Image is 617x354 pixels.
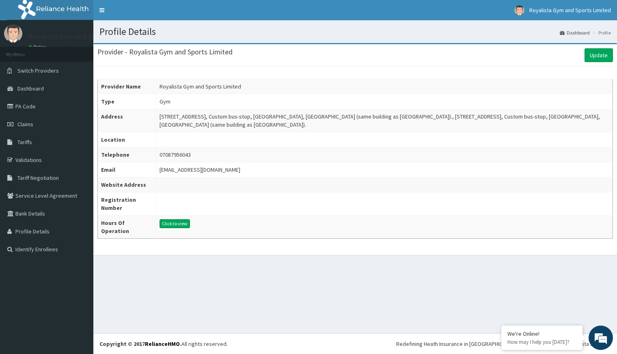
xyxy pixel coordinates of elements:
th: Type [98,94,156,109]
div: [STREET_ADDRESS], Custom bus-stop, [GEOGRAPHIC_DATA], [GEOGRAPHIC_DATA] (same building as [GEOGRA... [160,112,609,129]
a: Dashboard [560,29,590,36]
span: Royalista Gym and Sports Limited [529,6,611,14]
div: Gym [160,97,170,106]
th: Telephone [98,147,156,162]
div: Royalista Gym and Sports Limited [160,82,241,91]
textarea: Type your message and hit 'Enter' [4,222,155,250]
span: Tariffs [17,138,32,146]
div: Redefining Heath Insurance in [GEOGRAPHIC_DATA] using Telemedicine and Data Science! [396,340,611,348]
span: Tariff Negotiation [17,174,59,181]
img: User Image [514,5,524,15]
a: RelianceHMO [145,340,180,348]
div: Chat with us now [42,45,136,56]
div: 07087956043 [160,151,191,159]
p: How may I help you today? [507,339,576,345]
span: Claims [17,121,33,128]
div: [EMAIL_ADDRESS][DOMAIN_NAME] [160,166,240,174]
th: Provider Name [98,79,156,94]
th: Location [98,132,156,147]
img: User Image [4,24,22,43]
span: Dashboard [17,85,44,92]
li: Profile [591,29,611,36]
a: Update [585,48,613,62]
footer: All rights reserved. [93,333,617,354]
th: Website Address [98,177,156,192]
th: Address [98,109,156,132]
button: Click to view [160,219,190,228]
div: We're Online! [507,330,576,337]
a: Online [28,44,48,50]
span: Switch Providers [17,67,59,74]
h3: Provider - Royalista Gym and Sports Limited [97,48,233,56]
strong: Copyright © 2017 . [99,340,181,348]
th: Hours Of Operation [98,216,156,239]
th: Registration Number [98,192,156,216]
p: Royalista Gym and Sports Limited [28,33,135,40]
span: We're online! [47,102,112,184]
th: Email [98,162,156,177]
img: d_794563401_company_1708531726252_794563401 [15,41,33,61]
h1: Profile Details [99,26,611,37]
div: Minimize live chat window [133,4,153,24]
